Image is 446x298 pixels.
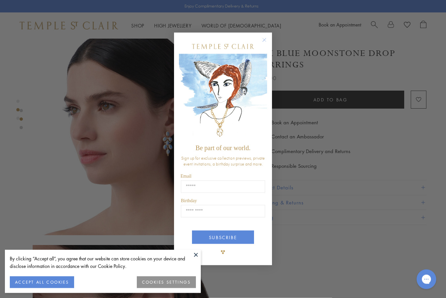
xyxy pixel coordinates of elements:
iframe: Gorgias live chat messenger [413,267,439,291]
span: Email [181,174,191,179]
span: Sign up for exclusive collection previews, private event invitations, a birthday surprise and more. [181,155,265,167]
span: Birthday [181,198,197,203]
img: c4a9eb12-d91a-4d4a-8ee0-386386f4f338.jpeg [179,54,267,141]
button: SUBSCRIBE [192,231,254,244]
button: COOKIES SETTINGS [137,276,196,288]
span: Be part of our world. [196,144,250,151]
button: ACCEPT ALL COOKIES [10,276,74,288]
div: By clicking “Accept all”, you agree that our website can store cookies on your device and disclos... [10,255,196,270]
button: Close dialog [263,39,272,47]
img: TSC [216,246,230,259]
img: Temple St. Clair [192,44,254,49]
input: Email [181,181,265,193]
